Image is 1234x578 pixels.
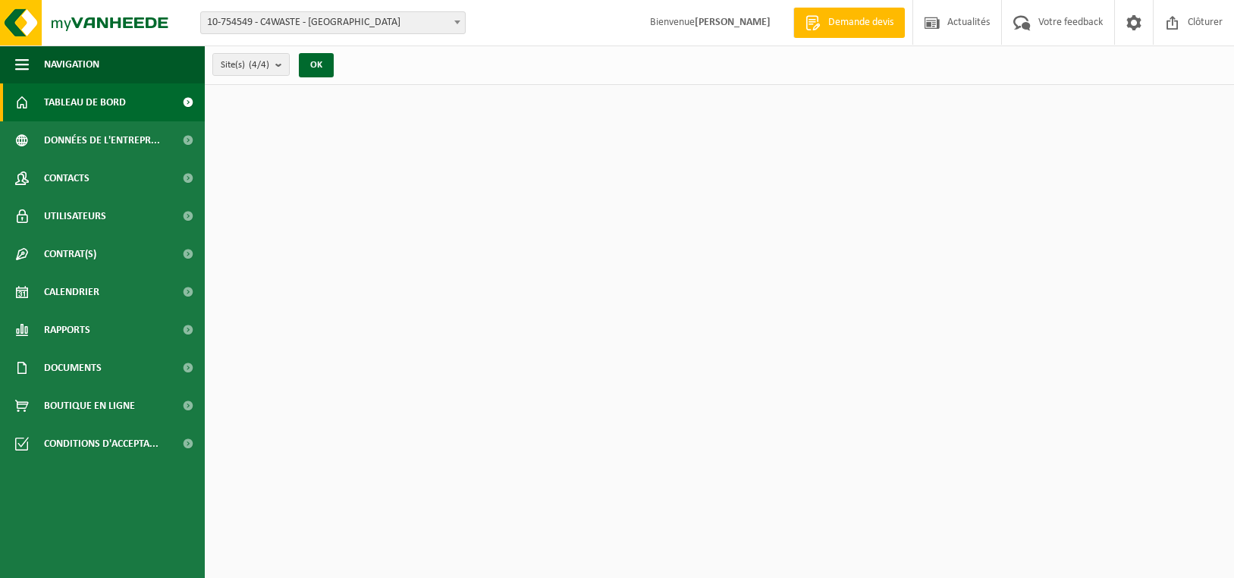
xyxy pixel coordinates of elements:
span: Documents [44,349,102,387]
span: Site(s) [221,54,269,77]
span: 10-754549 - C4WASTE - MONT-SUR-MARCHIENNE [201,12,465,33]
button: Site(s)(4/4) [212,53,290,76]
span: Contacts [44,159,89,197]
span: Calendrier [44,273,99,311]
a: Demande devis [793,8,905,38]
span: Contrat(s) [44,235,96,273]
span: Rapports [44,311,90,349]
count: (4/4) [249,60,269,70]
span: Navigation [44,46,99,83]
span: Tableau de bord [44,83,126,121]
span: Utilisateurs [44,197,106,235]
span: Données de l'entrepr... [44,121,160,159]
span: Boutique en ligne [44,387,135,425]
span: Demande devis [824,15,897,30]
button: OK [299,53,334,77]
strong: [PERSON_NAME] [695,17,771,28]
span: Conditions d'accepta... [44,425,159,463]
span: 10-754549 - C4WASTE - MONT-SUR-MARCHIENNE [200,11,466,34]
